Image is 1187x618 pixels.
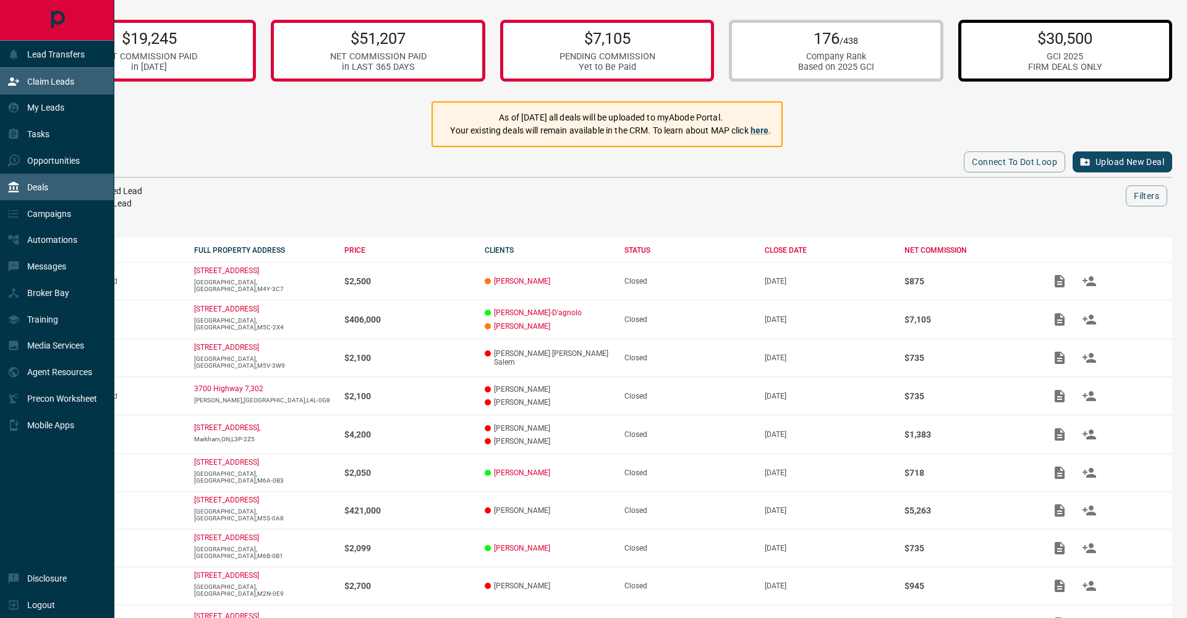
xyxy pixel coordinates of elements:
[194,397,332,404] p: [PERSON_NAME],[GEOGRAPHIC_DATA],L4L-0G8
[344,430,472,439] p: $4,200
[485,246,612,255] div: CLIENTS
[194,317,332,331] p: [GEOGRAPHIC_DATA],[GEOGRAPHIC_DATA],M5C-2X4
[494,322,550,331] a: [PERSON_NAME]
[1028,62,1102,72] div: FIRM DEALS ONLY
[765,506,892,515] p: [DATE]
[1045,543,1074,552] span: Add / View Documents
[194,246,332,255] div: FULL PROPERTY ADDRESS
[54,392,182,400] p: Lease - Double End
[54,544,182,552] p: Lease - Co-Op
[904,468,1032,478] p: $718
[194,533,259,542] a: [STREET_ADDRESS]
[344,315,472,324] p: $406,000
[450,124,771,137] p: Your existing deals will remain available in the CRM. To learn about MAP click .
[485,506,612,515] p: [PERSON_NAME]
[194,583,332,597] p: [GEOGRAPHIC_DATA],[GEOGRAPHIC_DATA],M2N-0E9
[494,544,550,552] a: [PERSON_NAME]
[194,279,332,292] p: [GEOGRAPHIC_DATA],[GEOGRAPHIC_DATA],M4Y-3C7
[1045,506,1074,514] span: Add / View Documents
[1074,430,1104,438] span: Match Clients
[194,384,263,393] a: 3700 Highway 7,302
[485,437,612,446] p: [PERSON_NAME]
[1074,353,1104,362] span: Match Clients
[485,349,612,366] p: [PERSON_NAME] [PERSON_NAME] Salem
[765,315,892,324] p: [DATE]
[624,246,752,255] div: STATUS
[840,36,858,46] span: /438
[194,470,332,484] p: [GEOGRAPHIC_DATA],[GEOGRAPHIC_DATA],M6A-0B3
[765,353,892,362] p: [DATE]
[624,430,752,439] div: Closed
[194,305,259,313] a: [STREET_ADDRESS]
[54,582,182,590] p: Lease - Listing
[904,506,1032,515] p: $5,263
[765,430,892,439] p: [DATE]
[54,353,182,362] p: Lease - Co-Op
[559,29,655,48] p: $7,105
[904,391,1032,401] p: $735
[765,468,892,477] p: [DATE]
[904,430,1032,439] p: $1,383
[1045,581,1074,590] span: Add / View Documents
[344,276,472,286] p: $2,500
[194,571,259,580] a: [STREET_ADDRESS]
[798,51,874,62] div: Company Rank
[54,246,182,255] div: DEAL TYPE
[798,29,874,48] p: 176
[765,392,892,400] p: [DATE]
[330,62,427,72] div: in LAST 365 DAYS
[344,468,472,478] p: $2,050
[194,266,259,275] a: [STREET_ADDRESS]
[194,343,259,352] a: [STREET_ADDRESS]
[54,506,182,515] p: Purchase - Co-Op
[904,581,1032,591] p: $945
[485,398,612,407] p: [PERSON_NAME]
[344,246,472,255] div: PRICE
[194,508,332,522] p: [GEOGRAPHIC_DATA],[GEOGRAPHIC_DATA],M5S-0A8
[485,385,612,394] p: [PERSON_NAME]
[1045,468,1074,476] span: Add / View Documents
[559,51,655,62] div: PENDING COMMISSION
[450,111,771,124] p: As of [DATE] all deals will be uploaded to myAbode Portal.
[1028,51,1102,62] div: GCI 2025
[1045,391,1074,400] span: Add / View Documents
[1074,276,1104,285] span: Match Clients
[54,315,182,324] p: Purchase - Co-Op
[344,543,472,553] p: $2,099
[344,391,472,401] p: $2,100
[1045,430,1074,438] span: Add / View Documents
[624,506,752,515] div: Closed
[904,353,1032,363] p: $735
[54,468,182,477] p: Lease - Co-Op
[494,277,550,286] a: [PERSON_NAME]
[194,496,259,504] p: [STREET_ADDRESS]
[559,62,655,72] div: Yet to Be Paid
[964,151,1065,172] button: Connect to Dot Loop
[485,424,612,433] p: [PERSON_NAME]
[765,277,892,286] p: [DATE]
[765,246,892,255] div: CLOSE DATE
[494,308,582,317] a: [PERSON_NAME]-D'agnolo
[344,581,472,591] p: $2,700
[330,51,427,62] div: NET COMMISSION PAID
[1074,468,1104,476] span: Match Clients
[344,353,472,363] p: $2,100
[1045,276,1074,285] span: Add / View Documents
[1126,185,1167,206] button: Filters
[54,277,182,286] p: Lease - Double End
[624,468,752,477] div: Closed
[765,544,892,552] p: [DATE]
[1074,391,1104,400] span: Match Clients
[101,51,197,62] div: NET COMMISSION PAID
[1045,353,1074,362] span: Add / View Documents
[904,276,1032,286] p: $875
[194,423,260,432] a: [STREET_ADDRESS],
[624,582,752,590] div: Closed
[1074,315,1104,323] span: Match Clients
[344,506,472,515] p: $421,000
